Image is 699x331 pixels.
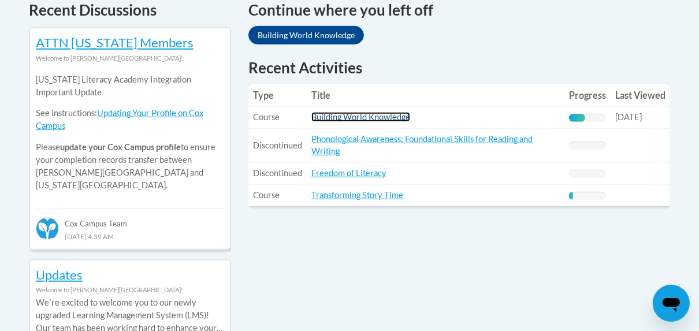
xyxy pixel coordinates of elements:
div: Progress, % [569,192,573,200]
h1: Recent Activities [248,57,670,78]
div: Cox Campus Team [36,209,224,229]
span: Course [253,112,280,122]
img: Cox Campus Team [36,217,59,240]
a: Building World Knowledge [248,26,364,44]
a: Building World Knowledge [311,112,410,122]
div: Welcome to [PERSON_NAME][GEOGRAPHIC_DATA]! [36,284,224,296]
a: Updating Your Profile on Cox Campus [36,108,203,131]
a: Transforming Story Time [311,190,403,200]
p: [US_STATE] Literacy Academy Integration Important Update [36,73,224,99]
b: update your Cox Campus profile [60,142,181,152]
span: Discontinued [253,140,302,150]
span: [DATE] [615,112,642,122]
span: Discontinued [253,168,302,178]
a: Freedom of Literacy [311,168,386,178]
div: Progress, % [569,114,585,122]
iframe: Button to launch messaging window [653,285,690,322]
th: Type [248,84,307,107]
div: Please to ensure your completion records transfer between [PERSON_NAME][GEOGRAPHIC_DATA] and [US_... [36,65,224,200]
th: Progress [564,84,611,107]
p: See instructions: [36,107,224,132]
th: Title [307,84,564,107]
div: Welcome to [PERSON_NAME][GEOGRAPHIC_DATA]! [36,52,224,65]
a: Updates [36,267,83,282]
div: [DATE] 4:39 AM [36,230,224,243]
span: Course [253,190,280,200]
a: ATTN [US_STATE] Members [36,35,194,50]
th: Last Viewed [611,84,670,107]
a: Phonological Awareness: Foundational Skills for Reading and Writing [311,134,533,156]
